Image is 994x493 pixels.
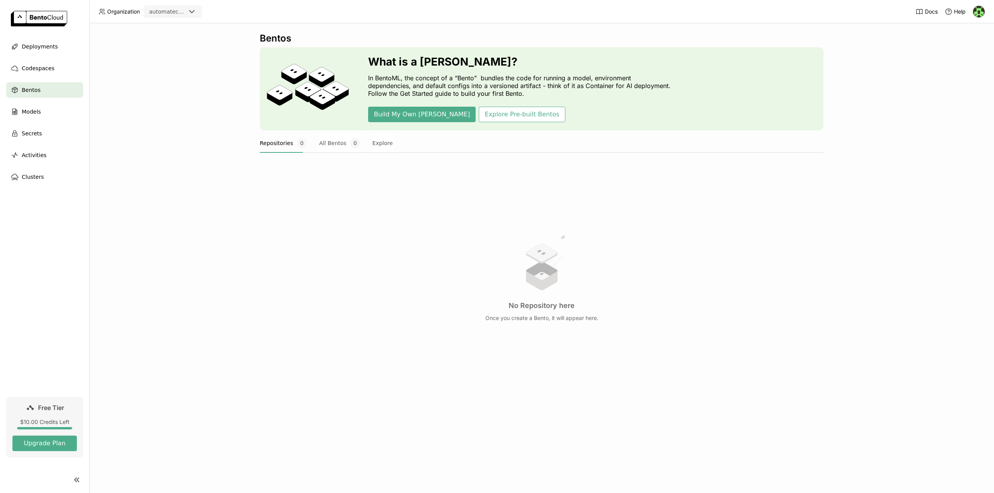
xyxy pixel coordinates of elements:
p: Once you create a Bento, it will appear here. [485,315,598,322]
button: Explore [372,133,393,153]
div: Help [945,8,966,16]
button: Build My Own [PERSON_NAME] [368,107,476,122]
span: Organization [107,8,140,15]
img: no results [513,234,571,292]
a: Codespaces [6,61,83,76]
span: 0 [297,138,307,148]
img: cover onboarding [266,63,349,114]
span: Models [22,107,41,116]
a: Bentos [6,82,83,98]
img: logo [11,11,67,26]
h3: No Repository here [509,301,575,310]
a: Models [6,104,83,119]
span: Deployments [22,42,58,51]
a: Docs [916,8,938,16]
span: Docs [925,8,938,15]
img: Maxime Gagné [973,6,985,17]
a: Secrets [6,126,83,141]
a: Free Tier$10.00 Credits LeftUpgrade Plan [6,397,83,457]
button: All Bentos [319,133,360,153]
button: Repositories [260,133,307,153]
div: Bentos [260,33,824,44]
span: Activities [22,150,47,160]
span: Bentos [22,85,40,95]
span: Free Tier [38,404,64,412]
div: $10.00 Credits Left [12,419,77,426]
button: Explore Pre-built Bentos [479,107,565,122]
a: Activities [6,147,83,163]
a: Clusters [6,169,83,185]
span: Secrets [22,129,42,138]
a: Deployments [6,39,83,54]
input: Selected automatechrobotik. [186,8,187,16]
span: 0 [350,138,360,148]
p: In BentoML, the concept of a “Bento” bundles the code for running a model, environment dependenci... [368,74,675,97]
span: Help [954,8,966,15]
div: automatechrobotik [149,8,186,16]
button: Upgrade Plan [12,436,77,451]
span: Codespaces [22,64,54,73]
span: Clusters [22,172,44,182]
h3: What is a [PERSON_NAME]? [368,55,675,68]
